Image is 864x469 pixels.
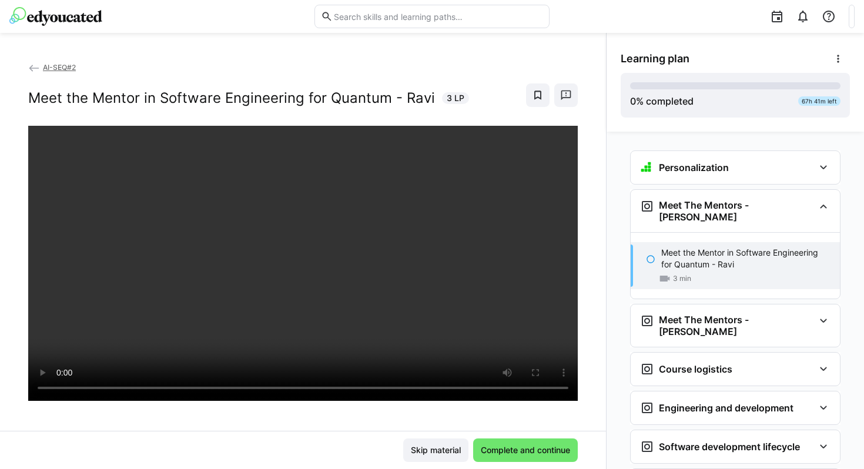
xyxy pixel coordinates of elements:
h3: Meet The Mentors - [PERSON_NAME] [659,199,814,223]
span: 3 LP [447,92,464,104]
div: % completed [630,94,694,108]
a: AI-SEQ#2 [28,63,76,72]
span: Skip material [409,444,463,456]
h3: Course logistics [659,363,732,375]
span: 0 [630,95,636,107]
button: Skip material [403,438,468,462]
h3: Personalization [659,162,729,173]
p: Meet the Mentor in Software Engineering for Quantum - Ravi [661,247,830,270]
button: Complete and continue [473,438,578,462]
span: AI-SEQ#2 [43,63,76,72]
h2: Meet the Mentor in Software Engineering for Quantum - Ravi [28,89,435,107]
h3: Engineering and development [659,402,793,414]
input: Search skills and learning paths… [333,11,543,22]
div: 67h 41m left [798,96,840,106]
span: 3 min [673,274,691,283]
span: Learning plan [621,52,689,65]
h3: Meet The Mentors - [PERSON_NAME] [659,314,814,337]
h3: Software development lifecycle [659,441,800,453]
span: Complete and continue [479,444,572,456]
